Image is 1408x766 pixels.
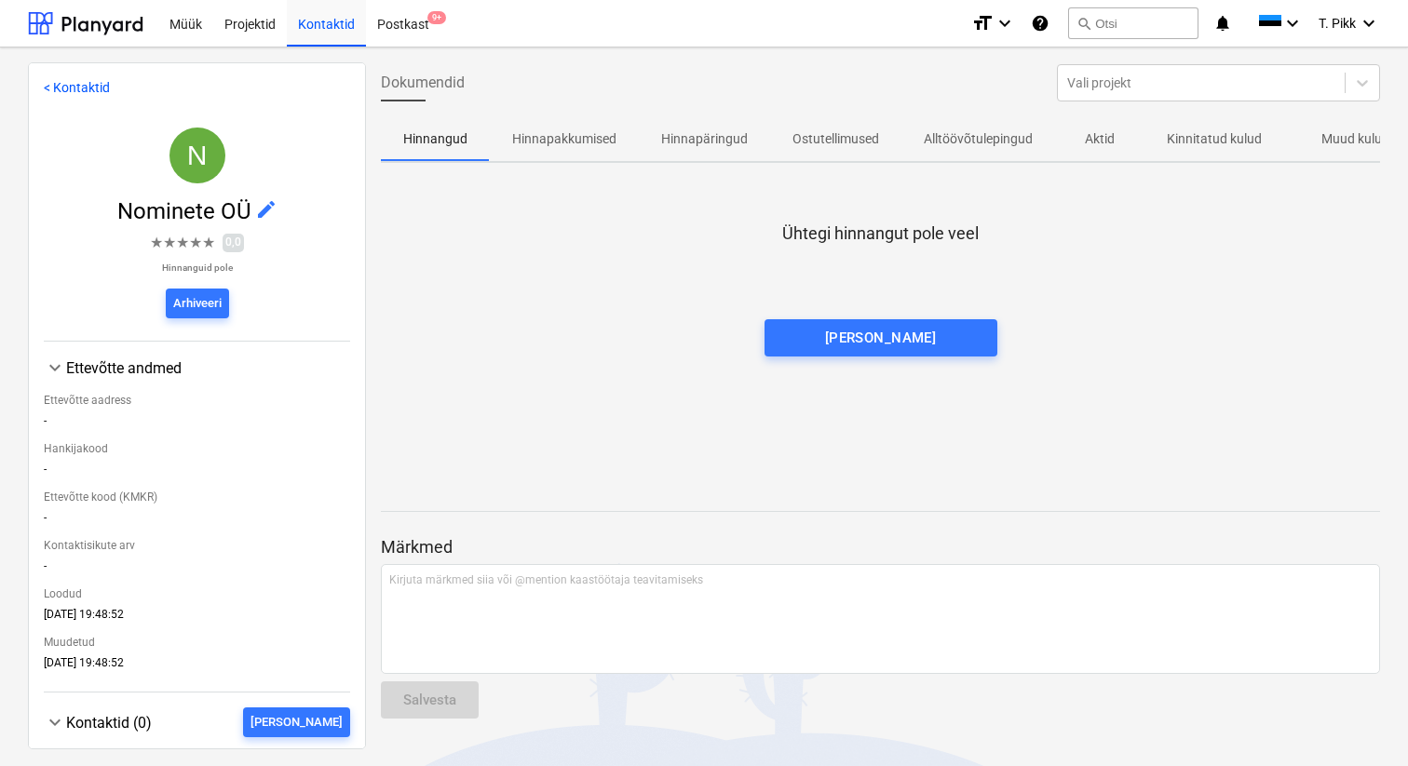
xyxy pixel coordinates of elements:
[44,628,350,656] div: Muudetud
[44,511,350,531] div: -
[44,435,350,463] div: Hankijakood
[44,711,66,733] span: keyboard_arrow_down
[150,232,163,254] span: ★
[44,656,350,677] div: [DATE] 19:48:52
[44,463,350,483] div: -
[223,234,244,251] span: 0,0
[44,531,350,559] div: Kontaktisikute arv
[782,222,979,245] p: Ühtegi hinnangut pole veel
[1076,16,1091,31] span: search
[44,414,350,435] div: -
[427,11,446,24] span: 9+
[971,12,994,34] i: format_size
[202,232,215,254] span: ★
[1281,12,1304,34] i: keyboard_arrow_down
[44,379,350,677] div: Ettevõtte andmed
[44,356,350,379] div: Ettevõtte andmed
[1077,129,1122,149] p: Aktid
[117,198,255,224] span: Nominete OÜ
[150,262,244,274] p: Hinnanguid pole
[44,386,350,414] div: Ettevõtte aadress
[381,72,465,94] span: Dokumendid
[187,140,208,170] span: N
[176,232,189,254] span: ★
[994,12,1016,34] i: keyboard_arrow_down
[1321,129,1389,149] p: Muud kulud
[792,129,879,149] p: Ostutellimused
[66,359,350,377] div: Ettevõtte andmed
[1358,12,1380,34] i: keyboard_arrow_down
[403,129,467,149] p: Hinnangud
[1213,12,1232,34] i: notifications
[1031,12,1049,34] i: Abikeskus
[173,293,222,315] div: Arhiveeri
[44,483,350,511] div: Ettevõtte kood (KMKR)
[166,289,229,318] button: Arhiveeri
[66,714,152,732] span: Kontaktid (0)
[163,232,176,254] span: ★
[1315,677,1408,766] div: Vestlusvidin
[1315,677,1408,766] iframe: Chat Widget
[924,129,1033,149] p: Alltöövõtulepingud
[44,608,350,628] div: [DATE] 19:48:52
[1068,7,1198,39] button: Otsi
[250,712,343,733] div: [PERSON_NAME]
[243,707,350,737] button: [PERSON_NAME]
[189,232,202,254] span: ★
[1319,16,1356,31] span: T. Pikk
[661,129,748,149] p: Hinnapäringud
[44,580,350,608] div: Loodud
[825,326,937,350] div: [PERSON_NAME]
[44,559,350,580] div: -
[44,80,110,95] a: < Kontaktid
[765,319,997,356] button: [PERSON_NAME]
[44,737,350,745] div: Kontaktid (0)[PERSON_NAME]
[381,536,1380,558] p: Märkmed
[255,198,278,221] span: edit
[512,129,616,149] p: Hinnapakkumised
[1167,129,1262,149] p: Kinnitatud kulud
[44,707,350,737] div: Kontaktid (0)[PERSON_NAME]
[169,128,225,183] div: Nominete
[44,356,66,379] span: keyboard_arrow_down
